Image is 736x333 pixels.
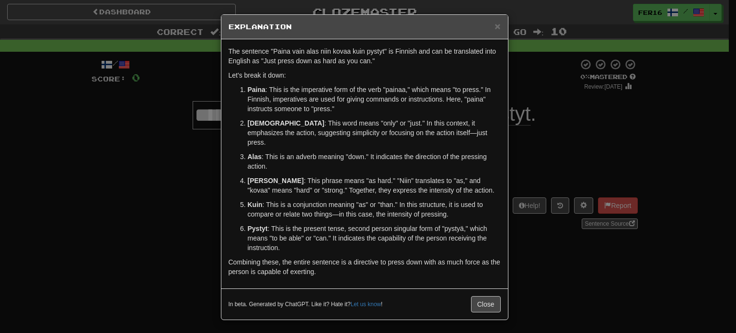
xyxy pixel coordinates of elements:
button: Close [494,21,500,31]
p: : This is the imperative form of the verb "painaa," which means "to press." In Finnish, imperativ... [248,85,501,114]
a: Let us know [351,301,381,308]
strong: [DEMOGRAPHIC_DATA] [248,119,324,127]
p: Combining these, the entire sentence is a directive to press down with as much force as the perso... [229,257,501,276]
strong: [PERSON_NAME] [248,177,304,184]
button: Close [471,296,501,312]
strong: Paina [248,86,265,93]
p: : This is the present tense, second person singular form of "pystyä," which means "to be able" or... [248,224,501,253]
p: : This is an adverb meaning "down." It indicates the direction of the pressing action. [248,152,501,171]
h5: Explanation [229,22,501,32]
strong: Alas [248,153,262,161]
strong: Pystyt [248,225,268,232]
strong: Kuin [248,201,263,208]
p: : This phrase means "as hard." "Niin" translates to "as," and "kovaa" means "hard" or "strong." T... [248,176,501,195]
p: The sentence "Paina vain alas niin kovaa kuin pystyt" is Finnish and can be translated into Engli... [229,46,501,66]
p: : This word means "only" or "just." In this context, it emphasizes the action, suggesting simplic... [248,118,501,147]
small: In beta. Generated by ChatGPT. Like it? Hate it? ! [229,300,383,309]
p: : This is a conjunction meaning "as" or "than." In this structure, it is used to compare or relat... [248,200,501,219]
span: × [494,21,500,32]
p: Let's break it down: [229,70,501,80]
